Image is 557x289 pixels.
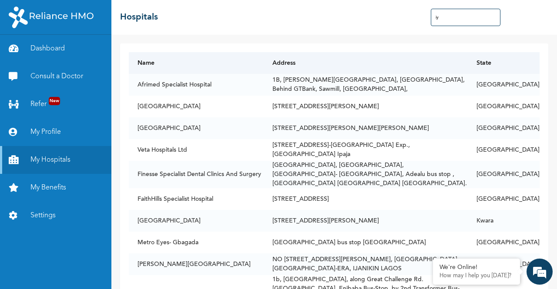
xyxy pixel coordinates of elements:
div: Minimize live chat window [143,4,164,25]
td: [STREET_ADDRESS][PERSON_NAME][PERSON_NAME] [264,117,468,139]
h2: Hospitals [120,11,158,24]
td: [GEOGRAPHIC_DATA] [129,117,264,139]
img: RelianceHMO's Logo [9,7,94,28]
td: [GEOGRAPHIC_DATA] [468,117,540,139]
img: d_794563401_company_1708531726252_794563401 [16,43,35,65]
td: Finesse Specialist Dental Clinics And Surgery [129,161,264,188]
span: New [49,97,60,105]
th: State [468,52,540,74]
td: [GEOGRAPHIC_DATA] bus stop [GEOGRAPHIC_DATA] [264,232,468,253]
td: [GEOGRAPHIC_DATA] [468,253,540,275]
td: [STREET_ADDRESS] [264,188,468,210]
td: [GEOGRAPHIC_DATA] [468,232,540,253]
td: Metro Eyes- Gbagada [129,232,264,253]
td: [GEOGRAPHIC_DATA] [468,96,540,117]
td: [GEOGRAPHIC_DATA] [468,74,540,96]
td: [GEOGRAPHIC_DATA] [468,139,540,161]
td: FaithHills Specialist Hospital [129,188,264,210]
div: Chat with us now [45,49,146,60]
td: [PERSON_NAME][GEOGRAPHIC_DATA] [129,253,264,275]
td: [STREET_ADDRESS]-[GEOGRAPHIC_DATA] Exp., [GEOGRAPHIC_DATA] Ipaja [264,139,468,161]
td: [GEOGRAPHIC_DATA] [129,96,264,117]
td: 1B, [PERSON_NAME][GEOGRAPHIC_DATA], [GEOGRAPHIC_DATA], Behind GTBank, Sawmill, [GEOGRAPHIC_DATA], [264,74,468,96]
div: FAQs [85,243,166,270]
th: Name [129,52,264,74]
td: Veta Hospitals Ltd [129,139,264,161]
td: [STREET_ADDRESS][PERSON_NAME] [264,210,468,232]
span: We're online! [50,97,120,185]
input: Search Hospitals... [431,9,500,26]
td: Afrimed Specialist Hospital [129,74,264,96]
td: Kwara [468,210,540,232]
span: Conversation [4,259,85,265]
td: [GEOGRAPHIC_DATA] [468,188,540,210]
p: How may I help you today? [440,272,513,279]
td: [GEOGRAPHIC_DATA], [GEOGRAPHIC_DATA],[GEOGRAPHIC_DATA]- [GEOGRAPHIC_DATA], Adealu bus stop ,[GEOG... [264,161,468,188]
td: [GEOGRAPHIC_DATA] [129,210,264,232]
td: NO [STREET_ADDRESS][PERSON_NAME], [GEOGRAPHIC_DATA],[GEOGRAPHIC_DATA]-ERA, IJANIKIN LAGOS [264,253,468,275]
textarea: Type your message and hit 'Enter' [4,213,166,243]
td: [STREET_ADDRESS][PERSON_NAME] [264,96,468,117]
td: [GEOGRAPHIC_DATA] [468,161,540,188]
div: We're Online! [440,264,513,271]
th: Address [264,52,468,74]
